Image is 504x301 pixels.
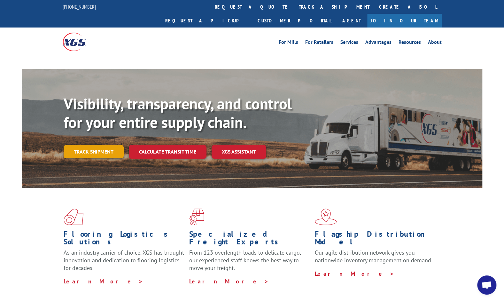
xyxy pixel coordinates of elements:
[336,14,367,28] a: Agent
[129,145,206,159] a: Calculate transit time
[64,145,124,158] a: Track shipment
[160,14,253,28] a: Request a pickup
[64,230,184,249] h1: Flooring Logistics Solutions
[428,40,442,47] a: About
[189,249,310,277] p: From 123 overlength loads to delicate cargo, our experienced staff knows the best way to move you...
[189,278,269,285] a: Learn More >
[279,40,298,47] a: For Mills
[340,40,358,47] a: Services
[315,249,432,264] span: Our agile distribution network gives you nationwide inventory management on demand.
[64,209,83,225] img: xgs-icon-total-supply-chain-intelligence-red
[189,209,204,225] img: xgs-icon-focused-on-flooring-red
[365,40,392,47] a: Advantages
[367,14,442,28] a: Join Our Team
[315,209,337,225] img: xgs-icon-flagship-distribution-model-red
[64,249,184,272] span: As an industry carrier of choice, XGS has brought innovation and dedication to flooring logistics...
[64,94,292,132] b: Visibility, transparency, and control for your entire supply chain.
[63,4,96,10] a: [PHONE_NUMBER]
[399,40,421,47] a: Resources
[315,230,436,249] h1: Flagship Distribution Model
[305,40,333,47] a: For Retailers
[477,275,496,295] div: Open chat
[315,270,394,277] a: Learn More >
[212,145,266,159] a: XGS ASSISTANT
[64,278,143,285] a: Learn More >
[189,230,310,249] h1: Specialized Freight Experts
[253,14,336,28] a: Customer Portal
